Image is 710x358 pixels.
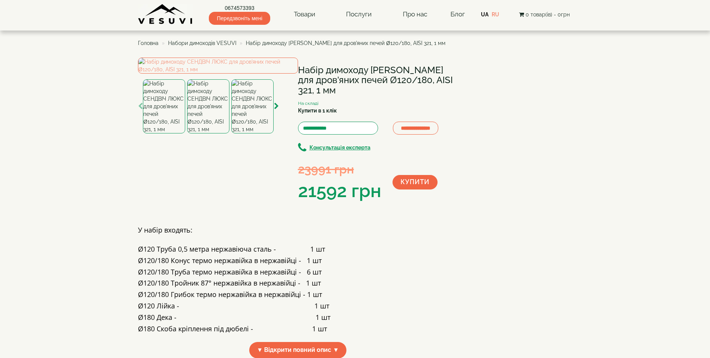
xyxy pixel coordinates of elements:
[138,226,458,234] h4: У набір входять:
[298,65,458,95] h1: Набір димоходу [PERSON_NAME] для дров'яних печей Ø120/180, AISI 321, 1 мм
[298,107,337,114] label: Купити в 1 клік
[517,10,572,19] button: 0 товар(ів) - 0грн
[298,178,381,204] div: 21592 грн
[138,291,458,299] h4: Ø120/180 Грибок термо нержавійка в нержавійці - 1 шт
[481,11,489,18] a: UA
[138,302,458,310] h4: Ø120 Лійка - 1 шт
[286,6,323,23] a: Товари
[143,79,185,133] img: Набір димоходу СЕНДВІЧ ЛЮКС для дров'яних печей Ø120/180, AISI 321, 1 мм
[209,4,270,12] a: 0674573393
[338,6,379,23] a: Послуги
[298,101,319,106] small: На складі
[138,325,458,333] h4: Ø180 Скоба кріплення під дюбелі - 1 шт
[138,257,458,265] h4: Ø120/180 Конус термо нержавійка в нержавійці - 1 шт
[138,40,159,46] a: Головна
[393,175,438,189] button: Купити
[246,40,446,46] span: Набір димоходу [PERSON_NAME] для дров'яних печей Ø120/180, AISI 321, 1 мм
[492,11,499,18] a: RU
[138,279,458,287] h4: Ø120/180 Тройник 87° нержавійка в нержавійці - 1 шт
[309,144,370,151] b: Консультація експерта
[298,161,381,178] div: 23991 грн
[138,4,193,25] img: Завод VESUVI
[138,268,458,276] h4: Ø120/180 Труба термо нержавійка в нержавійці - 6 шт
[138,238,458,253] h4: Ø120 Труба 0,5 метра нержавіюча сталь - 1 шт
[450,10,465,18] a: Блог
[187,79,229,133] img: Набір димоходу СЕНДВІЧ ЛЮКС для дров'яних печей Ø120/180, AISI 321, 1 мм
[168,40,236,46] a: Набори димоходів VESUVI
[395,6,435,23] a: Про нас
[231,79,274,133] img: Набір димоходу СЕНДВІЧ ЛЮКС для дров'яних печей Ø120/180, AISI 321, 1 мм
[526,11,570,18] span: 0 товар(ів) - 0грн
[209,12,270,25] span: Передзвоніть мені
[138,314,458,321] h4: Ø180 Дека - 1 шт
[138,58,298,74] img: Набір димоходу СЕНДВІЧ ЛЮКС для дров'яних печей Ø120/180, AISI 321, 1 мм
